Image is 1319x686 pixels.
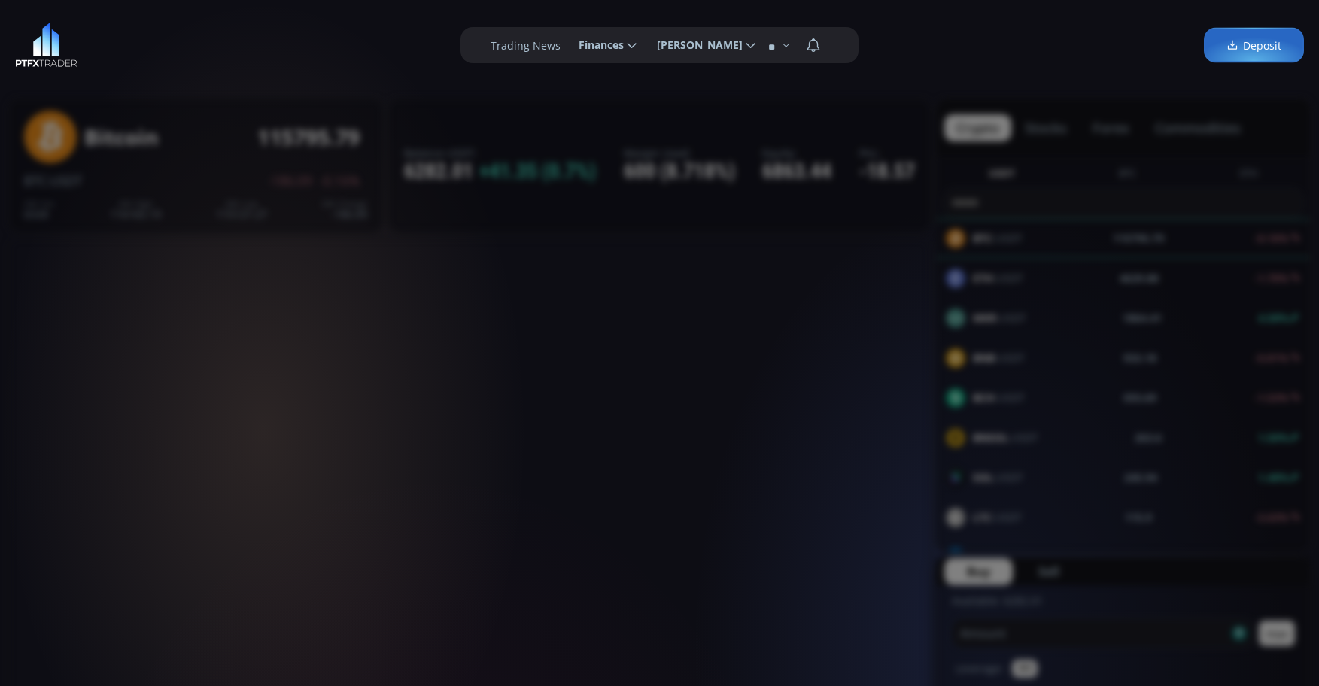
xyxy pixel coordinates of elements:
[646,30,743,60] span: [PERSON_NAME]
[568,30,624,60] span: Finances
[1226,38,1281,53] span: Deposit
[491,38,561,53] label: Trading News
[1204,28,1304,63] a: Deposit
[15,23,77,68] img: LOGO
